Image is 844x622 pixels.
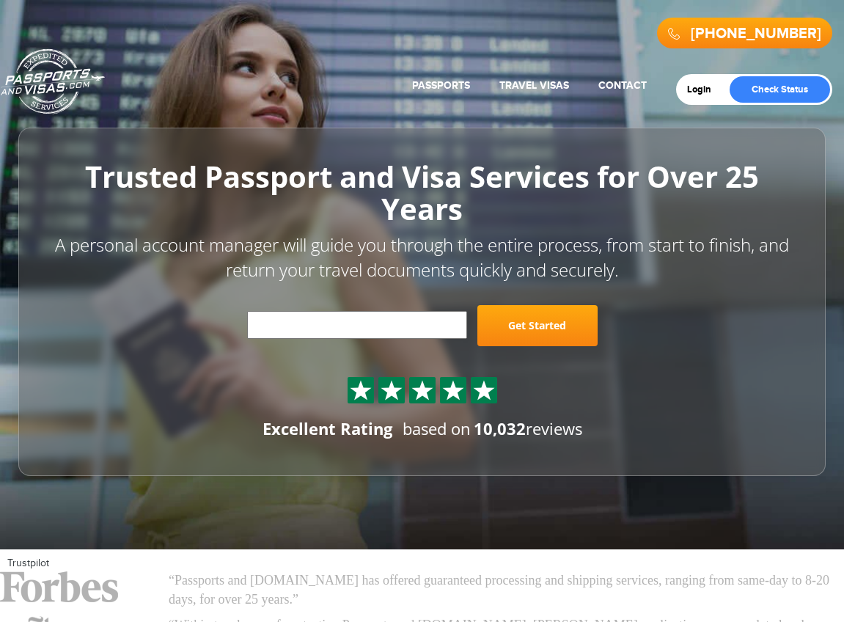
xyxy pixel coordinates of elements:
[51,161,793,225] h1: Trusted Passport and Visa Services for Over 25 Years
[473,379,495,401] img: Sprite St
[1,48,105,114] a: Passports & [DOMAIN_NAME]
[412,79,470,92] a: Passports
[7,557,49,569] a: Trustpilot
[598,79,647,92] a: Contact
[411,379,433,401] img: Sprite St
[499,79,569,92] a: Travel Visas
[730,76,830,103] a: Check Status
[687,84,722,95] a: Login
[381,379,403,401] img: Sprite St
[263,417,392,440] div: Excellent Rating
[691,25,821,43] a: [PHONE_NUMBER]
[51,233,793,283] p: A personal account manager will guide you through the entire process, from start to finish, and r...
[169,571,837,609] p: “Passports and [DOMAIN_NAME] has offered guaranteed processing and shipping services, ranging fro...
[477,305,598,346] a: Get Started
[474,417,582,439] span: reviews
[474,417,526,439] strong: 10,032
[442,379,464,401] img: Sprite St
[350,379,372,401] img: Sprite St
[403,417,471,439] span: based on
